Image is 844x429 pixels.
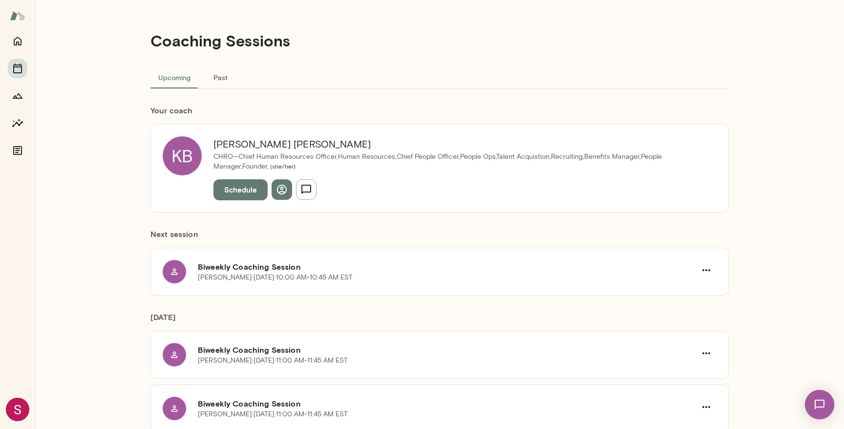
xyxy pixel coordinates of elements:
[198,409,348,419] p: [PERSON_NAME] · [DATE] · 11:00 AM-11:45 AM EST
[8,31,27,51] button: Home
[8,59,27,78] button: Sessions
[198,356,348,365] p: [PERSON_NAME] · [DATE] · 11:00 AM-11:45 AM EST
[213,136,705,152] h6: [PERSON_NAME] [PERSON_NAME]
[296,179,316,200] button: Send message
[213,152,705,172] p: CHRO—Chief Human Resources Officer,Human Resources,Chief People Officer,People Ops,Talent Acquist...
[150,31,290,50] h4: Coaching Sessions
[8,86,27,106] button: Growth Plan
[150,65,729,89] div: basic tabs example
[6,398,29,421] img: Stephanie Celeste
[150,311,729,331] h6: [DATE]
[8,141,27,160] button: Documents
[269,163,295,170] span: ( she/her )
[150,105,729,116] h6: Your coach
[198,344,696,356] h6: Biweekly Coaching Session
[150,228,729,248] h6: Next session
[163,136,202,175] div: KB
[150,65,198,89] button: Upcoming
[8,113,27,133] button: Insights
[272,179,292,200] button: View profile
[198,398,696,409] h6: Biweekly Coaching Session
[198,65,242,89] button: Past
[198,273,353,282] p: [PERSON_NAME] · [DATE] · 10:00 AM-10:45 AM EST
[198,261,696,273] h6: Biweekly Coaching Session
[10,6,25,25] img: Mento
[213,179,268,200] button: Schedule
